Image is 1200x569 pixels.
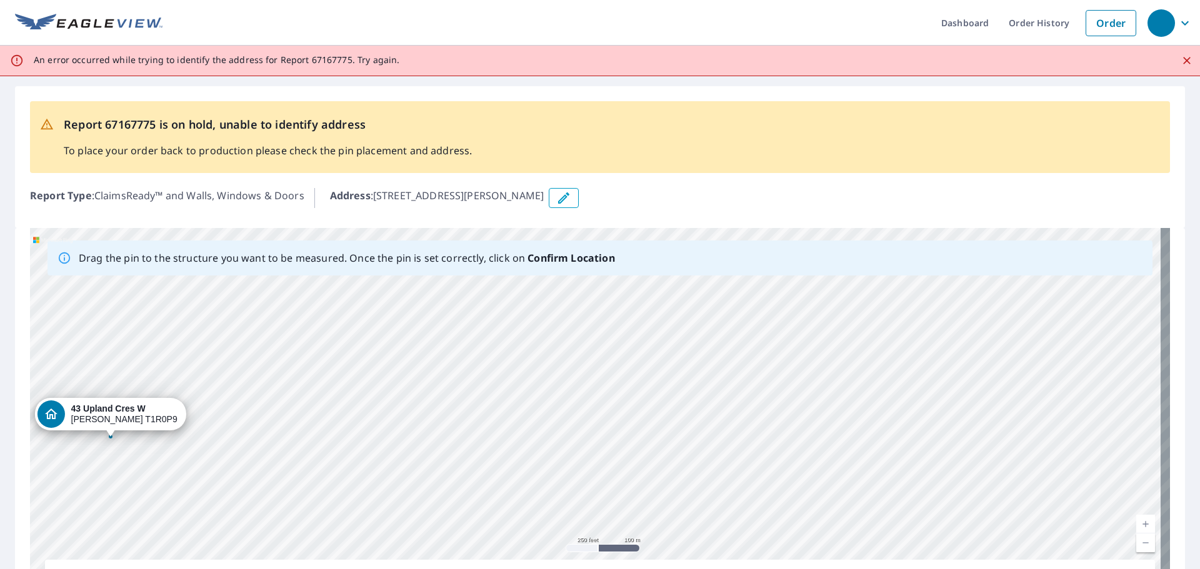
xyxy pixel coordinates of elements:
[71,403,177,425] div: [PERSON_NAME] T1R0P9
[1179,52,1195,69] button: Close
[64,116,472,133] p: Report 67167775 is on hold, unable to identify address
[1136,515,1155,533] a: Current Level 16, Zoom In
[15,14,162,32] img: EV Logo
[71,403,146,413] strong: 43 Upland Cres W
[35,398,186,437] div: Dropped pin, building 1, Residential property, 43 Upland Cres W BROOKS, AB T1R0P9
[527,251,614,265] b: Confirm Location
[330,188,544,208] p: : [STREET_ADDRESS][PERSON_NAME]
[64,143,472,158] p: To place your order back to production please check the pin placement and address.
[30,189,92,202] b: Report Type
[30,188,304,208] p: : ClaimsReady™ and Walls, Windows & Doors
[34,54,399,66] p: An error occurred while trying to identify the address for Report 67167775. Try again.
[1136,533,1155,552] a: Current Level 16, Zoom Out
[1086,10,1136,36] a: Order
[79,250,615,265] p: Drag the pin to the structure you want to be measured. Once the pin is set correctly, click on
[330,189,371,202] b: Address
